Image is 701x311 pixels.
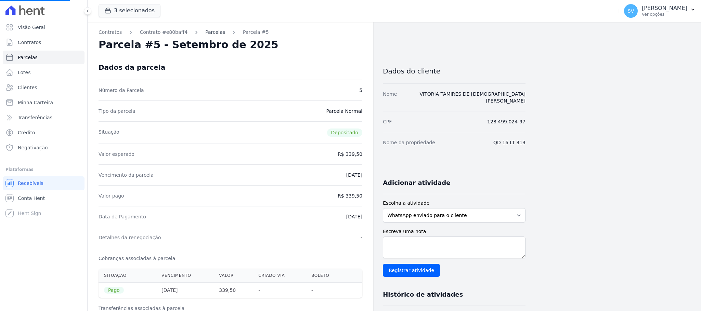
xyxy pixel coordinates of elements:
nav: Breadcrumb [99,29,362,36]
span: Visão Geral [18,24,45,31]
dd: 128.499.024-97 [487,118,525,125]
span: Minha Carteira [18,99,53,106]
dt: Nome da propriedade [383,139,435,146]
dd: [DATE] [346,172,362,178]
p: Ver opções [642,12,687,17]
p: [PERSON_NAME] [642,5,687,12]
dt: Tipo da parcela [99,108,135,114]
span: Contratos [18,39,41,46]
th: Criado via [253,269,306,283]
label: Escolha a atividade [383,200,525,207]
dd: R$ 339,50 [338,151,362,158]
h3: Histórico de atividades [383,290,463,299]
a: Contratos [99,29,122,36]
a: Recebíveis [3,176,85,190]
h2: Parcela #5 - Setembro de 2025 [99,39,278,51]
a: Parcelas [3,51,85,64]
a: Lotes [3,66,85,79]
dt: Situação [99,129,119,137]
dd: - [361,234,362,241]
span: Negativação [18,144,48,151]
button: 3 selecionados [99,4,160,17]
th: 339,50 [213,283,253,298]
span: Depositado [327,129,363,137]
dd: QD 16 LT 313 [493,139,525,146]
a: Minha Carteira [3,96,85,109]
dd: Parcela Normal [326,108,362,114]
span: Crédito [18,129,35,136]
dt: Vencimento da parcela [99,172,154,178]
a: Transferências [3,111,85,124]
h3: Adicionar atividade [383,179,450,187]
dd: 5 [359,87,362,94]
th: [DATE] [156,283,213,298]
div: Plataformas [5,165,82,174]
button: SV [PERSON_NAME] Ver opções [619,1,701,21]
a: Visão Geral [3,21,85,34]
input: Registrar atividade [383,264,440,277]
a: Contrato #e80baff4 [140,29,187,36]
span: Clientes [18,84,37,91]
span: SV [628,9,634,13]
dd: [DATE] [346,213,362,220]
a: Crédito [3,126,85,139]
th: - [253,283,306,298]
div: Dados da parcela [99,63,165,71]
dd: R$ 339,50 [338,192,362,199]
dt: Cobranças associadas à parcela [99,255,175,262]
a: Parcela #5 [243,29,269,36]
dt: Valor pago [99,192,124,199]
span: Parcelas [18,54,38,61]
a: Clientes [3,81,85,94]
a: VITORIA TAMIRES DE [DEMOGRAPHIC_DATA][PERSON_NAME] [419,91,525,104]
span: Transferências [18,114,52,121]
th: Valor [213,269,253,283]
dt: Valor esperado [99,151,134,158]
a: Contratos [3,36,85,49]
dt: Detalhes da renegociação [99,234,161,241]
a: Negativação [3,141,85,154]
label: Escreva uma nota [383,228,525,235]
h3: Dados do cliente [383,67,525,75]
th: - [306,283,347,298]
a: Parcelas [205,29,225,36]
span: Lotes [18,69,31,76]
dt: Nome [383,91,397,104]
th: Vencimento [156,269,213,283]
dt: Número da Parcela [99,87,144,94]
span: Conta Hent [18,195,45,202]
dt: CPF [383,118,392,125]
a: Conta Hent [3,191,85,205]
span: Recebíveis [18,180,43,187]
th: Boleto [306,269,347,283]
dt: Data de Pagamento [99,213,146,220]
th: Situação [99,269,156,283]
span: Pago [104,287,124,294]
